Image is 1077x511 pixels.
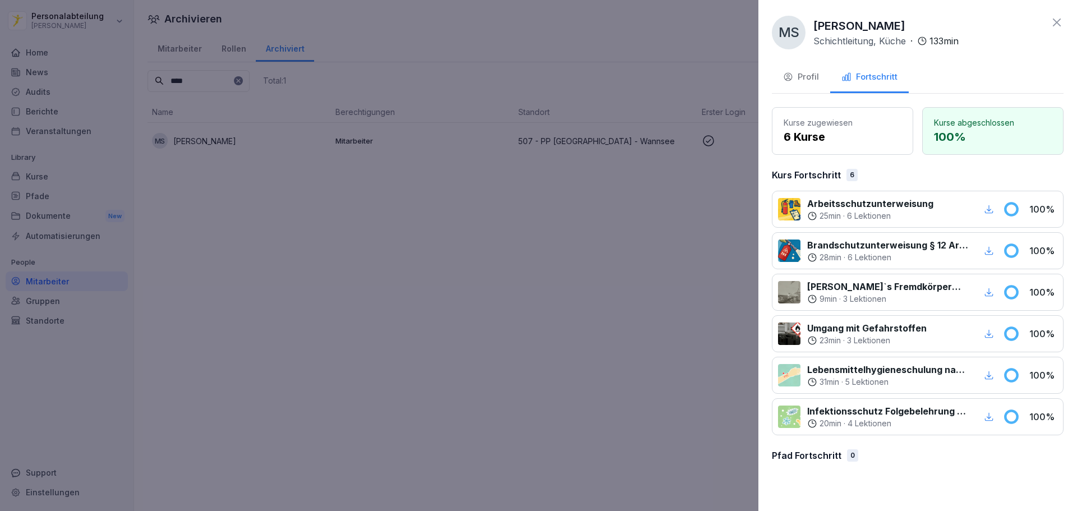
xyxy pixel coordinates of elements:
p: 31 min [820,376,839,388]
p: 3 Lektionen [843,293,886,305]
p: Kurs Fortschritt [772,168,841,182]
div: · [807,293,968,305]
p: 9 min [820,293,837,305]
p: Lebensmittelhygieneschulung nach EU-Verordnung (EG) Nr. 852 / 2004 [807,363,968,376]
p: 6 Lektionen [848,252,891,263]
p: Pfad Fortschritt [772,449,841,462]
p: [PERSON_NAME] [813,17,905,34]
p: 100 % [1029,286,1057,299]
p: Brandschutzunterweisung § 12 ArbSchG [807,238,968,252]
div: MS [772,16,806,49]
p: Kurse zugewiesen [784,117,901,128]
p: 100 % [1029,202,1057,216]
p: 6 Lektionen [847,210,891,222]
p: Infektionsschutz Folgebelehrung (nach §43 IfSG) [807,404,968,418]
p: 100 % [1029,369,1057,382]
button: Profil [772,63,830,93]
div: 6 [846,169,858,181]
div: Fortschritt [841,71,897,84]
p: 28 min [820,252,841,263]
div: Profil [783,71,819,84]
div: · [807,418,968,429]
div: · [807,210,933,222]
div: · [807,252,968,263]
p: 23 min [820,335,841,346]
p: 100 % [1029,410,1057,423]
div: · [813,34,959,48]
p: 100 % [1029,244,1057,257]
p: 4 Lektionen [848,418,891,429]
p: 100 % [1029,327,1057,340]
p: Umgang mit Gefahrstoffen [807,321,927,335]
p: Kurse abgeschlossen [934,117,1052,128]
div: · [807,335,927,346]
p: Schichtleitung, Küche [813,34,906,48]
p: [PERSON_NAME]`s Fremdkörpermanagement [807,280,968,293]
button: Fortschritt [830,63,909,93]
p: Arbeitsschutzunterweisung [807,197,933,210]
p: 20 min [820,418,841,429]
p: 25 min [820,210,841,222]
div: 0 [847,449,858,462]
p: 5 Lektionen [845,376,889,388]
p: 100 % [934,128,1052,145]
p: 3 Lektionen [847,335,890,346]
p: 133 min [929,34,959,48]
div: · [807,376,968,388]
p: 6 Kurse [784,128,901,145]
